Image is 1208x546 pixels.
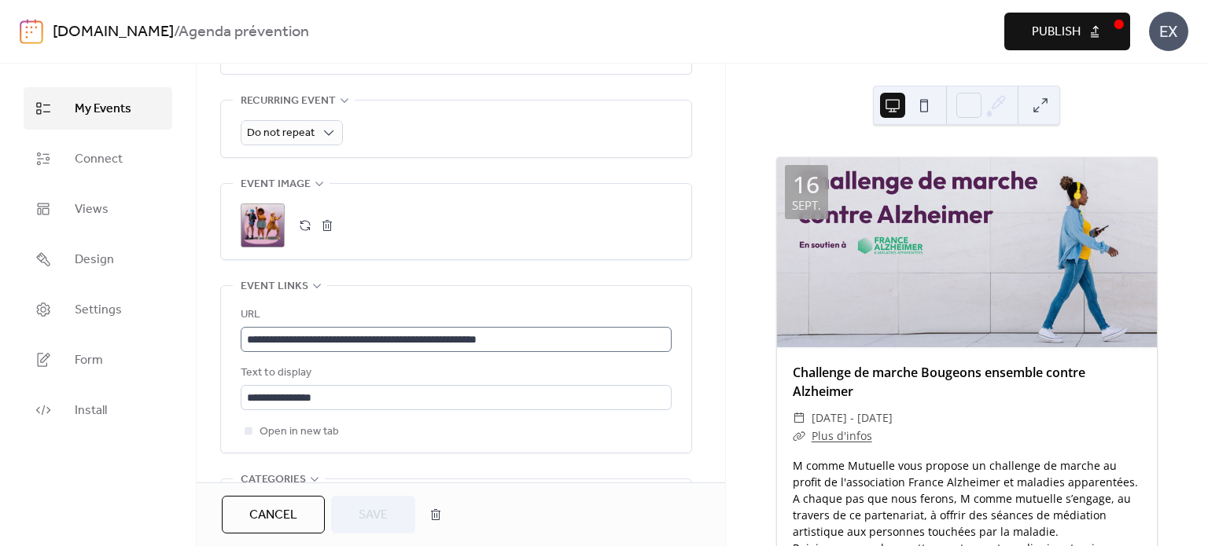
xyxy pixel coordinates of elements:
[75,150,123,169] span: Connect
[793,409,805,427] div: ​
[793,364,1085,400] a: Challenge de marche Bougeons ensemble contre Alzheimer
[174,17,179,47] b: /
[260,423,339,442] span: Open in new tab
[20,19,43,44] img: logo
[75,301,122,320] span: Settings
[241,203,285,247] div: ;
[1032,23,1081,42] span: Publish
[24,339,172,381] a: Form
[1149,12,1188,51] div: EX
[792,200,821,211] div: sept.
[241,306,668,324] div: URL
[24,87,172,130] a: My Events
[247,123,315,144] span: Do not repeat
[24,389,172,431] a: Install
[1004,13,1130,50] button: Publish
[222,496,325,533] button: Cancel
[75,200,109,219] span: Views
[75,251,114,269] span: Design
[24,238,172,280] a: Design
[24,137,172,180] a: Connect
[241,175,311,194] span: Event image
[241,92,336,111] span: Recurring event
[241,277,308,296] span: Event links
[793,173,819,196] div: 16
[24,188,172,230] a: Views
[812,428,872,443] a: Plus d'infos
[24,288,172,331] a: Settings
[812,409,893,427] span: [DATE] - [DATE]
[75,401,107,420] span: Install
[75,351,103,370] span: Form
[241,471,306,489] span: Categories
[241,364,668,383] div: Text to display
[53,17,174,47] a: [DOMAIN_NAME]
[249,506,297,525] span: Cancel
[75,100,131,119] span: My Events
[179,17,309,47] b: Agenda prévention
[793,427,805,445] div: ​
